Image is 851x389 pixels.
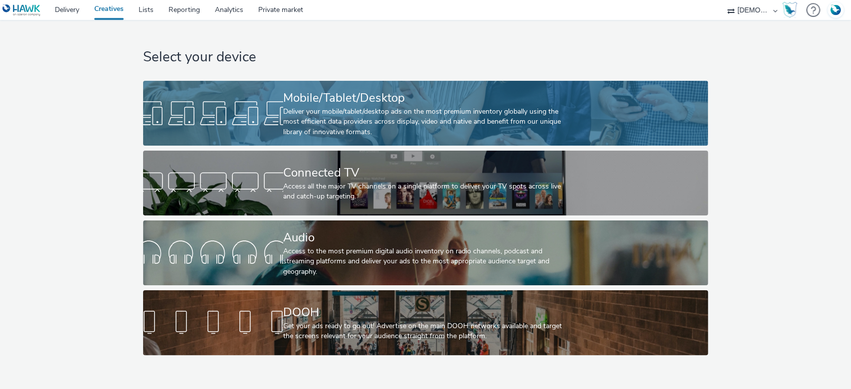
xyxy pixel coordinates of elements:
div: Audio [283,229,564,246]
img: undefined Logo [2,4,41,16]
a: Connected TVAccess all the major TV channels on a single platform to deliver your TV spots across... [143,151,708,215]
img: Hawk Academy [782,2,797,18]
div: Deliver your mobile/tablet/desktop ads on the most premium inventory globally using the most effi... [283,107,564,137]
div: Access to the most premium digital audio inventory on radio channels, podcast and streaming platf... [283,246,564,277]
a: Hawk Academy [782,2,801,18]
a: Mobile/Tablet/DesktopDeliver your mobile/tablet/desktop ads on the most premium inventory globall... [143,81,708,146]
div: Mobile/Tablet/Desktop [283,89,564,107]
div: DOOH [283,304,564,321]
div: Connected TV [283,164,564,182]
a: DOOHGet your ads ready to go out! Advertise on the main DOOH networks available and target the sc... [143,290,708,355]
img: Account FR [828,2,843,17]
div: Access all the major TV channels on a single platform to deliver your TV spots across live and ca... [283,182,564,202]
a: AudioAccess to the most premium digital audio inventory on radio channels, podcast and streaming ... [143,220,708,285]
h1: Select your device [143,48,708,67]
div: Get your ads ready to go out! Advertise on the main DOOH networks available and target the screen... [283,321,564,342]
